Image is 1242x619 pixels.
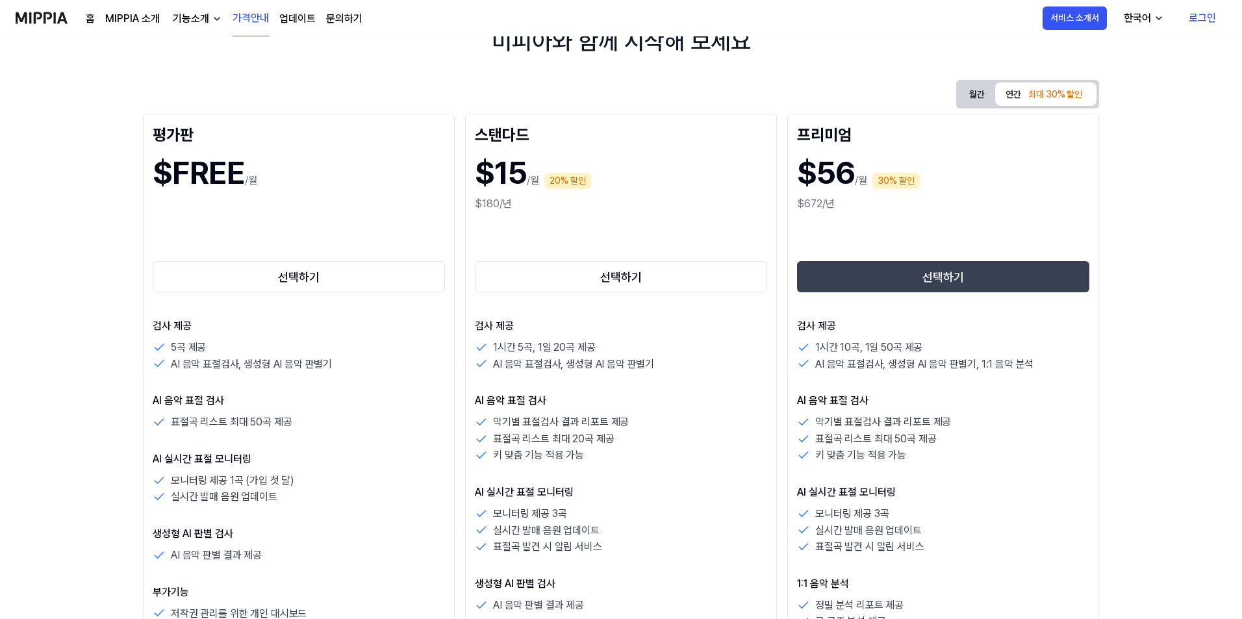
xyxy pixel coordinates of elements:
p: 1:1 음악 분석 [797,576,1089,592]
p: 모니터링 제공 3곡 [815,505,889,522]
p: 키 맞춤 기능 적용 가능 [815,447,906,464]
div: 스탠다드 [475,123,767,144]
p: 1시간 10곡, 1일 50곡 제공 [815,339,922,356]
div: 최대 30% 할인 [1024,85,1086,105]
p: 표절곡 리스트 최대 50곡 제공 [815,431,936,448]
button: 선택하기 [475,261,767,292]
p: /월 [527,173,539,188]
p: AI 음악 표절 검사 [153,393,445,409]
div: $180/년 [475,196,767,212]
p: 검사 제공 [475,318,767,334]
p: 악기별 표절검사 결과 리포트 제공 [815,414,951,431]
p: 표절곡 리스트 최대 20곡 제공 [493,431,614,448]
h1: $15 [475,149,527,196]
p: AI 음악 판별 결과 제공 [171,547,262,564]
button: 기능소개 [170,11,222,27]
p: AI 음악 표절 검사 [475,393,767,409]
p: 표절곡 리스트 최대 50곡 제공 [171,414,292,431]
p: /월 [855,173,867,188]
p: 실시간 발매 음원 업데이트 [815,522,922,539]
button: 선택하기 [797,261,1089,292]
p: 표절곡 발견 시 알림 서비스 [815,538,924,555]
p: 표절곡 발견 시 알림 서비스 [493,538,602,555]
button: 한국어 [1113,5,1172,31]
p: /월 [245,173,257,188]
p: 실시간 발매 음원 업데이트 [493,522,600,539]
a: 선택하기 [153,259,445,295]
p: 모니터링 제공 3곡 [493,505,566,522]
p: 키 맞춤 기능 적용 가능 [493,447,584,464]
div: 30% 할인 [872,173,920,189]
p: AI 음악 표절검사, 생성형 AI 음악 판별기 [171,356,332,373]
p: AI 음악 표절검사, 생성형 AI 음악 판별기 [493,356,654,373]
p: AI 음악 판별 결과 제공 [493,597,584,614]
p: 검사 제공 [153,318,445,334]
p: 악기별 표절검사 결과 리포트 제공 [493,414,629,431]
button: 서비스 소개서 [1043,6,1107,30]
a: 선택하기 [475,259,767,295]
p: AI 실시간 표절 모니터링 [475,485,767,500]
div: 한국어 [1121,10,1154,26]
div: 기능소개 [170,11,212,27]
h1: $FREE [153,149,245,196]
a: 홈 [86,11,95,27]
a: 업데이트 [279,11,316,27]
button: 선택하기 [153,261,445,292]
p: AI 실시간 표절 모니터링 [797,485,1089,500]
div: $672/년 [797,196,1089,212]
div: 평가판 [153,123,445,144]
p: 모니터링 제공 1곡 (가입 첫 달) [171,472,294,489]
p: 실시간 발매 음원 업데이트 [171,488,277,505]
div: 20% 할인 [544,173,591,189]
img: down [212,14,222,24]
button: 연간 [995,82,1096,106]
p: AI 음악 표절검사, 생성형 AI 음악 판별기, 1:1 음악 분석 [815,356,1033,373]
p: AI 음악 표절 검사 [797,393,1089,409]
a: 선택하기 [797,259,1089,295]
a: 가격안내 [233,1,269,36]
div: 프리미엄 [797,123,1089,144]
h1: $56 [797,149,855,196]
p: 정밀 분석 리포트 제공 [815,597,904,614]
button: 월간 [959,82,995,107]
p: 부가기능 [153,585,445,600]
p: AI 실시간 표절 모니터링 [153,451,445,467]
p: 생성형 AI 판별 검사 [153,526,445,542]
p: 검사 제공 [797,318,1089,334]
a: 문의하기 [326,11,362,27]
p: 5곡 제공 [171,339,206,356]
a: MIPPIA 소개 [105,11,160,27]
p: 생성형 AI 판별 검사 [475,576,767,592]
p: 1시간 5곡, 1일 20곡 제공 [493,339,595,356]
